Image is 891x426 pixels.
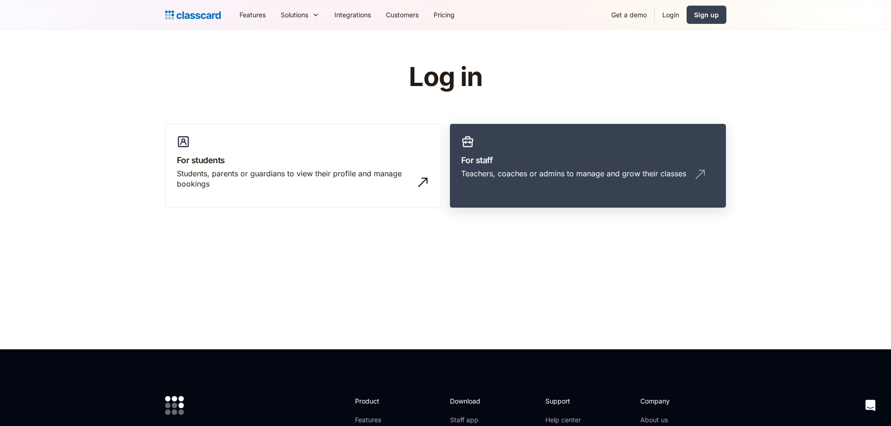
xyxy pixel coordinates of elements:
[655,4,687,25] a: Login
[687,6,726,24] a: Sign up
[461,154,715,166] h3: For staff
[545,396,583,406] h2: Support
[281,10,308,20] div: Solutions
[177,168,412,189] div: Students, parents or guardians to view their profile and manage bookings
[426,4,462,25] a: Pricing
[450,396,488,406] h2: Download
[327,4,378,25] a: Integrations
[545,415,583,425] a: Help center
[604,4,654,25] a: Get a demo
[640,415,703,425] a: About us
[378,4,426,25] a: Customers
[859,394,882,417] div: Open Intercom Messenger
[355,415,405,425] a: Features
[165,8,221,22] a: home
[449,123,726,209] a: For staffTeachers, coaches or admins to manage and grow their classes
[297,63,594,92] h1: Log in
[273,4,327,25] div: Solutions
[232,4,273,25] a: Features
[355,396,405,406] h2: Product
[177,154,430,166] h3: For students
[165,123,442,209] a: For studentsStudents, parents or guardians to view their profile and manage bookings
[694,10,719,20] div: Sign up
[450,415,488,425] a: Staff app
[640,396,703,406] h2: Company
[461,168,686,179] div: Teachers, coaches or admins to manage and grow their classes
